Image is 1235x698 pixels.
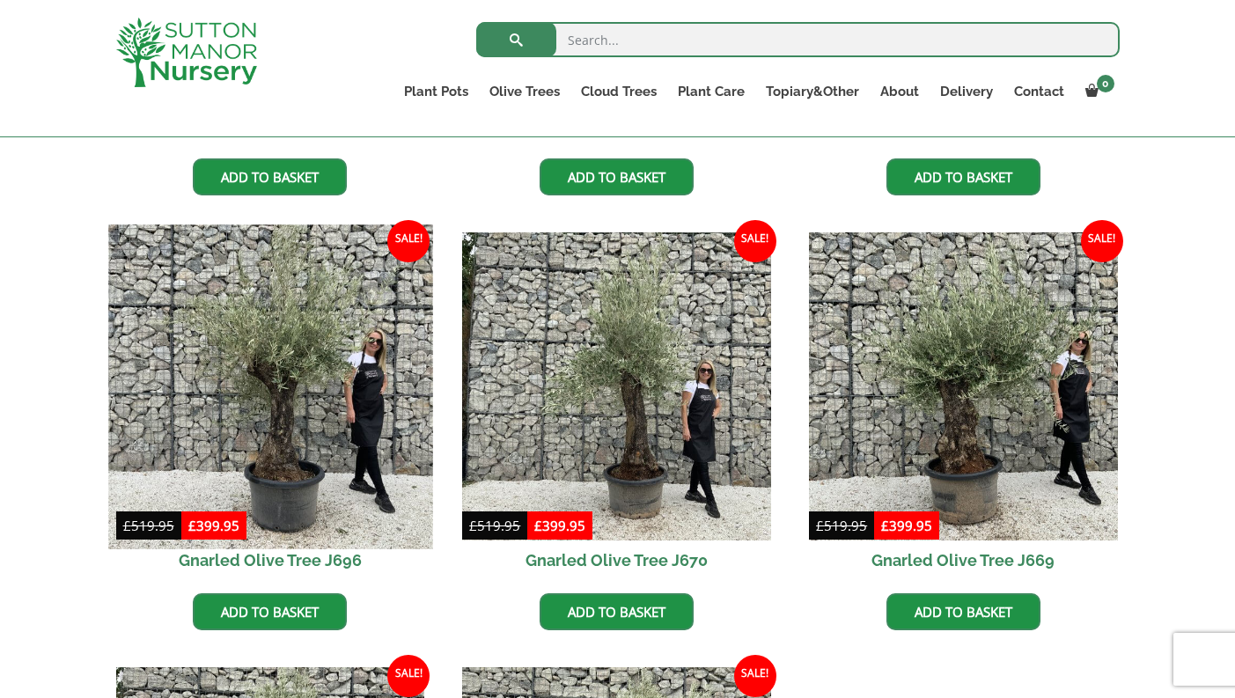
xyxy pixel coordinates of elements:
[1003,79,1075,104] a: Contact
[387,220,430,262] span: Sale!
[1081,220,1123,262] span: Sale!
[886,158,1040,195] a: Add to basket: “Gnarled Olive Tree J700”
[1097,75,1114,92] span: 0
[809,232,1118,581] a: Sale! Gnarled Olive Tree J669
[123,517,131,534] span: £
[930,79,1003,104] a: Delivery
[188,517,239,534] bdi: 399.95
[755,79,870,104] a: Topiary&Other
[108,224,432,548] img: Gnarled Olive Tree J696
[870,79,930,104] a: About
[881,517,932,534] bdi: 399.95
[809,540,1118,580] h2: Gnarled Olive Tree J669
[1075,79,1120,104] a: 0
[881,517,889,534] span: £
[816,517,824,534] span: £
[387,655,430,697] span: Sale!
[462,540,771,580] h2: Gnarled Olive Tree J670
[462,232,771,541] img: Gnarled Olive Tree J670
[116,18,257,87] img: logo
[469,517,520,534] bdi: 519.95
[886,593,1040,630] a: Add to basket: “Gnarled Olive Tree J669”
[540,158,694,195] a: Add to basket: “Gnarled Olive Tree J701”
[667,79,755,104] a: Plant Care
[469,517,477,534] span: £
[816,517,867,534] bdi: 519.95
[123,517,174,534] bdi: 519.95
[734,220,776,262] span: Sale!
[809,232,1118,541] img: Gnarled Olive Tree J669
[479,79,570,104] a: Olive Trees
[116,540,425,580] h2: Gnarled Olive Tree J696
[188,517,196,534] span: £
[116,232,425,581] a: Sale! Gnarled Olive Tree J696
[462,232,771,581] a: Sale! Gnarled Olive Tree J670
[193,593,347,630] a: Add to basket: “Gnarled Olive Tree J696”
[534,517,542,534] span: £
[476,22,1120,57] input: Search...
[534,517,585,534] bdi: 399.95
[734,655,776,697] span: Sale!
[570,79,667,104] a: Cloud Trees
[193,158,347,195] a: Add to basket: “Gnarled Olive Tree J716”
[540,593,694,630] a: Add to basket: “Gnarled Olive Tree J670”
[393,79,479,104] a: Plant Pots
